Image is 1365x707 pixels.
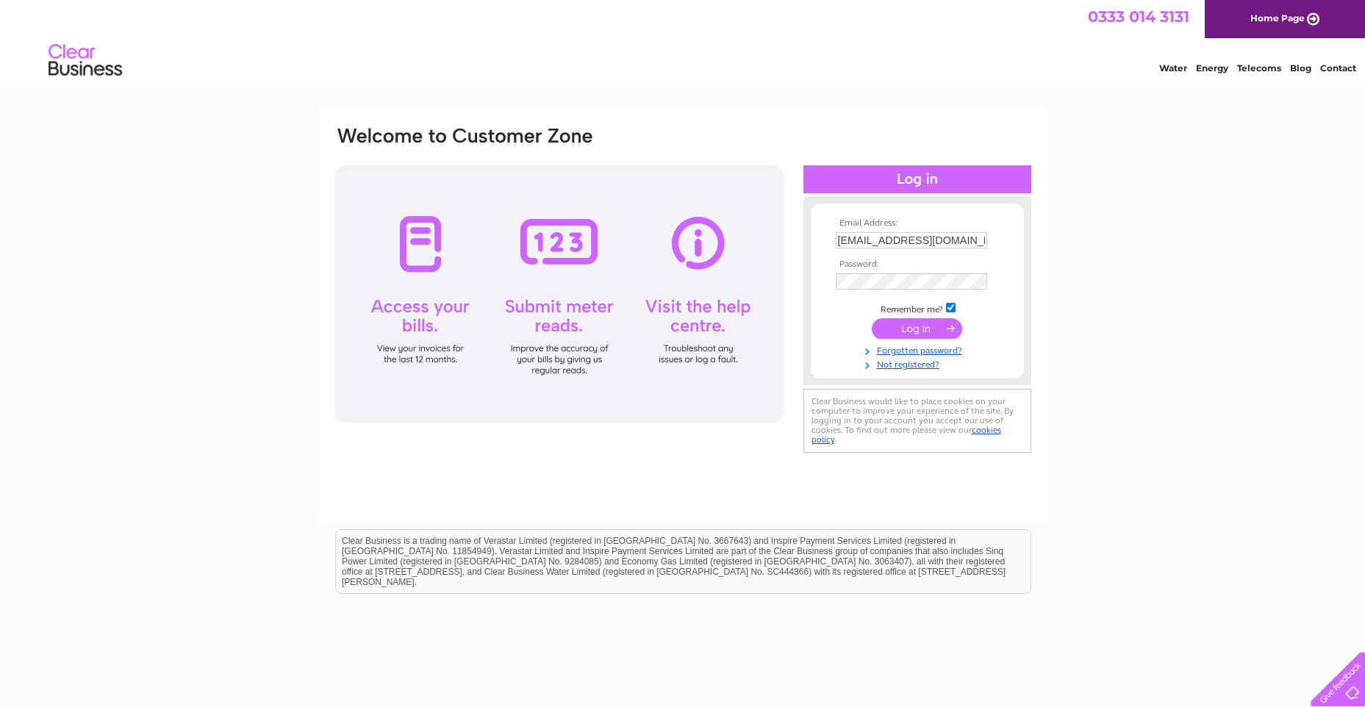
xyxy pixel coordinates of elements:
td: Remember me? [832,301,1003,315]
th: Email Address: [832,218,1003,229]
div: Clear Business is a trading name of Verastar Limited (registered in [GEOGRAPHIC_DATA] No. 3667643... [336,8,1031,71]
img: logo.png [48,38,123,83]
a: Telecoms [1237,62,1281,73]
a: cookies policy [812,425,1001,445]
a: Contact [1320,62,1356,73]
div: Clear Business would like to place cookies on your computer to improve your experience of the sit... [803,389,1031,453]
a: Forgotten password? [836,342,1003,356]
th: Password: [832,259,1003,270]
input: Submit [872,318,962,339]
a: Not registered? [836,356,1003,370]
a: Water [1159,62,1187,73]
a: Energy [1196,62,1228,73]
a: Blog [1290,62,1311,73]
a: 0333 014 3131 [1088,7,1189,26]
